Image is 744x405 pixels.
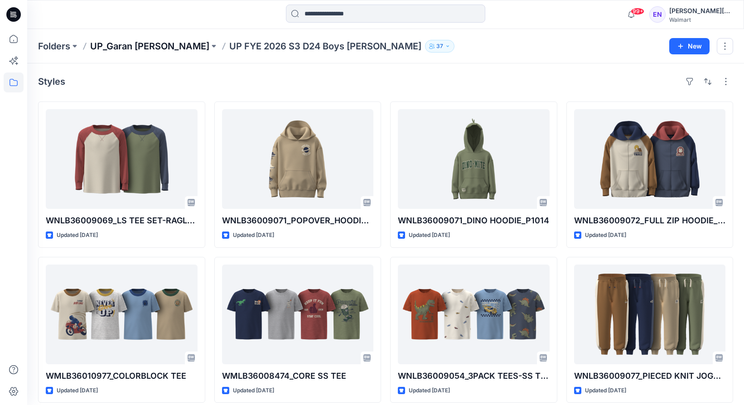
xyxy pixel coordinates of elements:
[585,386,626,395] p: Updated [DATE]
[222,265,374,364] a: WMLB36008474_CORE SS TEE
[409,231,450,240] p: Updated [DATE]
[38,76,65,87] h4: Styles
[46,214,198,227] p: WNLB36009069_LS TEE SET-RAGLAN_P1010
[233,386,274,395] p: Updated [DATE]
[38,40,70,53] a: Folders
[409,386,450,395] p: Updated [DATE]
[398,109,550,209] a: WNLB36009071_DINO HOODIE_P1014
[57,386,98,395] p: Updated [DATE]
[436,41,443,51] p: 37
[669,16,733,23] div: Walmart
[425,40,454,53] button: 37
[398,370,550,382] p: WNLB36009054_3PACK TEES-SS TEE
[222,214,374,227] p: WNLB36009071_POPOVER_HOODIE_P1013
[649,6,666,23] div: EN
[398,265,550,364] a: WNLB36009054_3PACK TEES-SS TEE
[222,370,374,382] p: WMLB36008474_CORE SS TEE
[222,109,374,209] a: WNLB36009071_POPOVER_HOODIE_P1013
[233,231,274,240] p: Updated [DATE]
[46,109,198,209] a: WNLB36009069_LS TEE SET-RAGLAN_P1010
[46,265,198,364] a: WMLB36010977_COLORBLOCK TEE
[574,214,726,227] p: WNLB36009072_FULL ZIP HOODIE_P1015
[90,40,209,53] a: UP_Garan [PERSON_NAME]
[398,214,550,227] p: WNLB36009071_DINO HOODIE_P1014
[57,231,98,240] p: Updated [DATE]
[631,8,644,15] span: 99+
[574,265,726,364] a: WNLB36009077_PIECED KNIT JOGGER_P1012
[669,38,710,54] button: New
[585,231,626,240] p: Updated [DATE]
[574,109,726,209] a: WNLB36009072_FULL ZIP HOODIE_P1015
[669,5,733,16] div: [PERSON_NAME][DATE]
[229,40,421,53] p: UP FYE 2026 S3 D24 Boys [PERSON_NAME]
[574,370,726,382] p: WNLB36009077_PIECED KNIT JOGGER_P1012
[46,370,198,382] p: WMLB36010977_COLORBLOCK TEE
